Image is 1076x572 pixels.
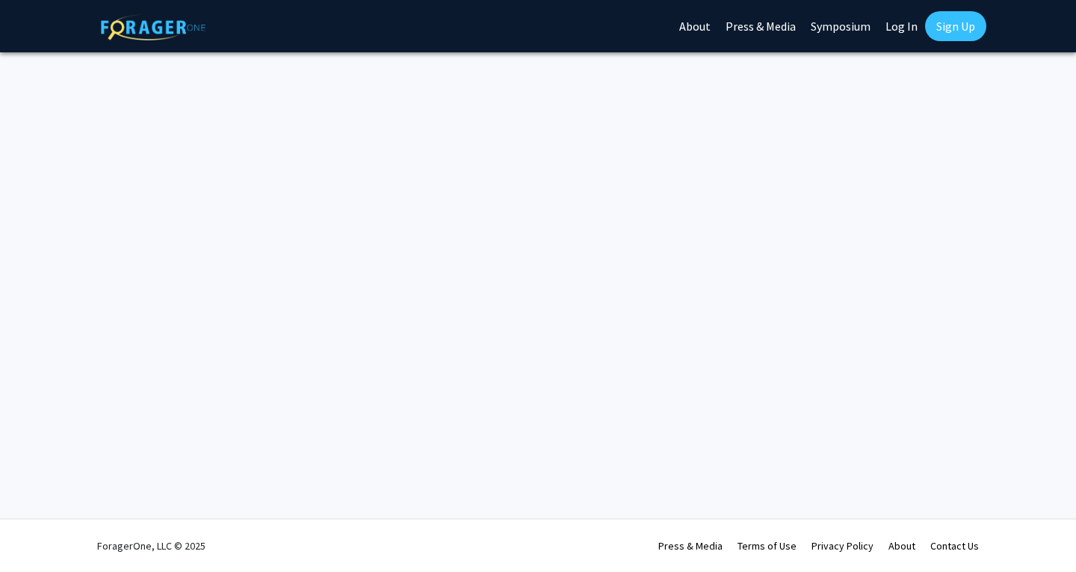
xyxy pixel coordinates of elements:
a: Sign Up [925,11,986,41]
a: Contact Us [930,539,979,553]
div: ForagerOne, LLC © 2025 [97,520,205,572]
a: Terms of Use [738,539,797,553]
a: Privacy Policy [811,539,874,553]
a: About [888,539,915,553]
a: Press & Media [658,539,723,553]
img: ForagerOne Logo [101,14,205,40]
